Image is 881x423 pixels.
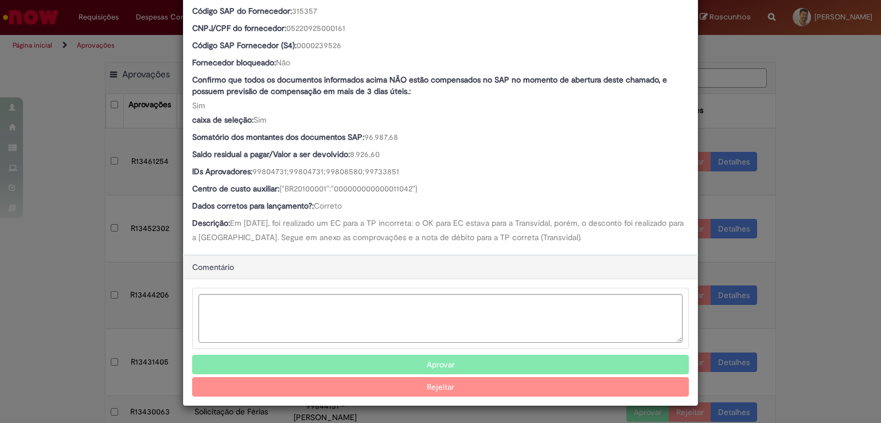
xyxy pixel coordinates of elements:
[192,132,364,142] b: Somatório dos montantes dos documentos SAP:
[276,57,290,68] span: Não
[286,23,345,33] span: 05220925000161
[350,149,380,159] span: 8.926,60
[192,218,230,228] b: Descrição:
[364,132,398,142] span: 96.987,68
[252,166,399,177] span: 99804731;99804731;99808580;99733851
[192,100,205,111] span: Sim
[292,6,317,16] span: 315357
[254,115,267,125] span: Sim
[192,57,276,68] b: Fornecedor bloqueado:
[192,75,667,96] b: Confirmo que todos os documentos informados acima NÃO estão compensados no SAP no momento de aber...
[314,201,342,211] span: Correto
[192,377,689,397] button: Rejeitar
[279,183,418,194] span: {"BR20100001":"000000000000011042"}
[192,149,350,159] b: Saldo residual a pagar/Valor a ser devolvido:
[297,40,341,50] span: 0000239526
[192,201,314,211] b: Dados corretos para lançamento?:
[192,6,292,16] b: Código SAP do Fornecedor:
[192,262,234,272] span: Comentário
[192,40,297,50] b: Código SAP Fornecedor (S4):
[192,218,686,242] span: Em [DATE], foi realizado um EC para a TP incorreta: o OK para EC estava para a Transvidal, porém,...
[192,166,252,177] b: IDs Aprovadores:
[192,355,689,374] button: Aprovar
[192,115,254,125] b: caixa de seleção:
[192,23,286,33] b: CNPJ/CPF do fornecedor:
[192,183,279,194] b: Centro de custo auxiliar:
